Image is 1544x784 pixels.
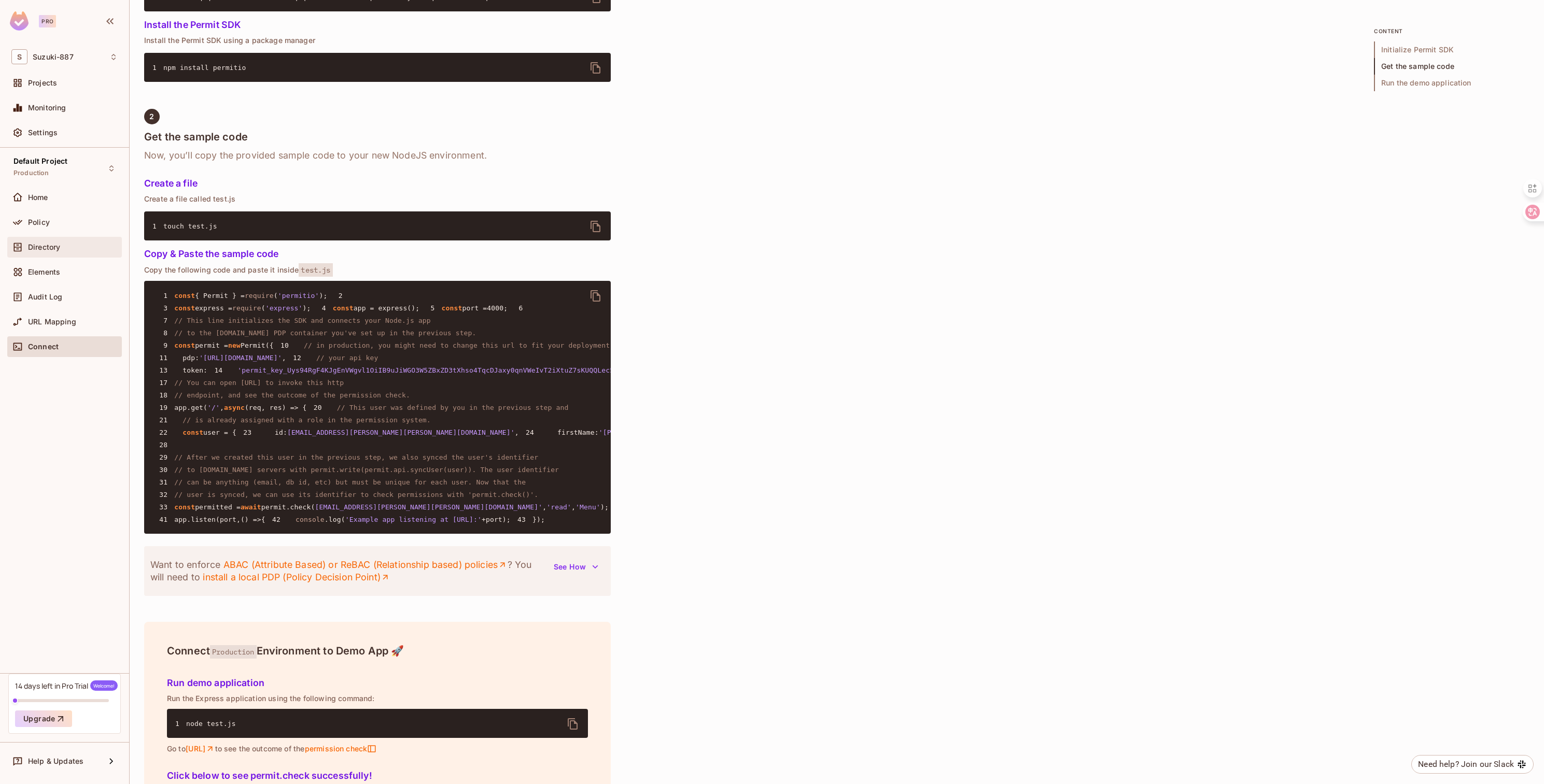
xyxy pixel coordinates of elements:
span: '[URL][DOMAIN_NAME]' [199,354,282,362]
span: ); [600,503,609,511]
span: new [228,341,241,349]
p: Install the Permit SDK using a package manager [144,36,611,45]
span: , [571,503,576,511]
h4: Connect Environment to Demo App 🚀 [167,645,588,657]
span: Monitoring [28,104,66,112]
span: [EMAIL_ADDRESS][PERSON_NAME][PERSON_NAME][DOMAIN_NAME]' [287,429,515,436]
span: S [11,49,27,64]
a: ABAC (Attribute Based) or ReBAC (Relationship based) policies [223,559,507,571]
span: : [203,366,207,374]
span: { Permit } = [195,292,245,300]
span: +port); [482,516,511,523]
span: 6 [508,303,529,313]
button: delete [583,55,608,80]
span: Permit({ [241,341,274,349]
span: const [333,304,354,312]
span: ); [319,292,327,300]
span: 43 [511,515,532,525]
span: Welcome! [90,680,118,691]
span: 'Menu' [576,503,600,511]
h6: Now, you’ll copy the provided sample code to your new NodeJS environment. [144,149,611,162]
span: 'permit_key_Uys94RgF4KJgEnVWgvl1OiIB9uJiWGO3W5ZBxZD3tXhso4TqcDJaxy0qnVWeIvT2iXtuZ7sKUQQLec5QSE61dv' [237,366,647,374]
span: pdp [183,354,195,362]
span: Policy [28,218,50,226]
h5: Create a file [144,178,611,189]
span: 21 [152,415,174,425]
span: URL Mapping [28,318,76,326]
span: ( [274,292,278,300]
span: // This line initializes the SDK and connects your Node.js app [174,317,431,324]
span: 1 [152,291,174,301]
span: user = { [203,429,236,436]
span: 23 [236,427,258,438]
span: permit = [195,341,228,349]
span: { [261,516,265,523]
div: Need help? Join our Slack [1418,758,1514,771]
span: : [195,354,199,362]
span: 9 [152,340,174,351]
span: token [183,366,203,374]
span: Audit Log [28,293,62,301]
span: id [275,429,283,436]
span: 3 [152,303,174,313]
span: 1 [152,221,163,232]
span: 8 [152,328,174,338]
span: 4000 [487,304,503,312]
span: 18 [152,390,174,401]
span: // After we created this user in the previous step, we also synced the user's identifier [174,453,538,461]
span: 11 [152,353,174,363]
span: ( [261,304,265,312]
button: Upgrade [15,710,72,727]
span: Directory [28,243,60,251]
span: app = express(); [354,304,420,312]
span: node test.js [186,720,236,728]
span: 'permitio' [278,292,319,300]
img: SReyMgAAAABJRU5ErkJggg== [10,11,29,31]
span: npm install permitio [163,64,246,72]
span: firstName [557,429,595,436]
span: () => [241,516,261,523]
span: Default Project [13,157,67,165]
h5: Install the Permit SDK [144,20,611,30]
span: Production [13,169,49,177]
span: Initialize Permit SDK [1374,41,1529,58]
span: await [241,503,261,511]
span: // endpoint, and see the outcome of the permission check. [174,391,410,399]
span: 34 [609,502,630,512]
span: const [174,304,195,312]
a: install a local PDP (Policy Decision Point) [203,571,390,583]
span: require [245,292,274,300]
span: const [174,292,195,300]
span: const [183,429,203,436]
span: ); [303,304,311,312]
span: // This user was defined by you in the previous step and [337,404,569,411]
span: 13 [152,365,174,376]
span: 4 [311,303,333,313]
div: 14 days left in Pro Trial [15,680,118,691]
span: Get the sample code [1374,58,1529,75]
p: Run the Express application using the following command: [167,694,588,703]
span: 'Example app listening at [URL]:' [345,516,482,523]
span: '/' [207,404,220,411]
span: Connect [28,343,59,351]
h5: Run demo application [167,678,588,688]
span: 2 [149,112,154,121]
span: 33 [152,502,174,512]
span: require [232,304,261,312]
p: Go to to see the outcome of the [167,744,588,753]
span: Elements [28,268,60,276]
a: [URL] [186,744,215,753]
span: // can be anything (email, db id, etc) but must be unique for each user. Now that the [174,478,526,486]
span: // You can open [URL] to invoke this http [174,379,344,387]
span: test.js [299,263,332,277]
span: 31 [152,477,174,488]
span: 32 [152,490,174,500]
span: permitted = [195,503,241,511]
span: : [283,429,287,436]
span: // is already assigned with a role in the permission system. [183,416,431,424]
span: 2 [327,291,349,301]
span: ; [503,304,508,312]
span: // user is synced, we can use its identifier to check permissions with 'permit.check()'. [174,491,538,498]
button: delete [560,711,585,736]
p: Want to enforce ? You will need to [150,559,548,583]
